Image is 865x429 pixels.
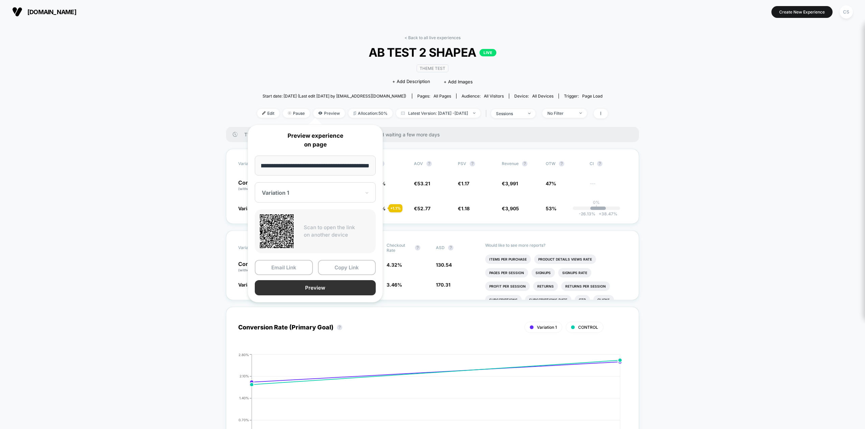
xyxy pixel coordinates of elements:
button: [DOMAIN_NAME] [10,6,78,17]
div: + 1.1 % [389,204,402,212]
span: Variation [238,243,275,253]
span: Theme Test [417,64,448,72]
img: end [528,113,530,114]
span: Preview [313,109,345,118]
a: < Back to all live experiences [404,35,461,40]
span: PSV [458,161,466,166]
span: [DOMAIN_NAME] [27,8,76,16]
span: OTW [546,161,583,166]
img: edit [262,111,266,115]
div: Trigger: [564,93,602,99]
span: € [414,206,430,211]
li: Signups [532,268,555,277]
span: CONTROL [578,325,598,330]
li: Ctr [575,295,590,304]
span: 130.54 [436,262,452,268]
span: Pause [283,109,310,118]
p: Preview experience on page [255,132,376,149]
tspan: 0.70% [239,418,249,422]
span: Variation [238,161,275,166]
button: Preview [255,280,376,295]
p: 0% [593,200,600,205]
span: 1.18 [461,206,470,211]
span: Allocation: 50% [348,109,393,118]
span: € [502,206,519,211]
span: (without changes) [238,187,269,191]
span: Page Load [582,93,602,99]
p: Scan to open the link on another device [304,224,371,239]
span: 53.21 [417,181,430,186]
li: Product Details Views Rate [534,254,596,264]
span: 4.32 % [387,262,402,268]
span: 3,905 [505,206,519,211]
li: Returns Per Session [561,281,610,291]
span: € [458,206,470,211]
span: 1.17 [461,181,469,186]
p: Control [238,180,275,191]
span: all pages [434,93,451,99]
span: Edit [257,109,279,118]
span: Variation 1 [537,325,557,330]
span: CI [590,161,627,166]
span: There are still no statistically significant results. We recommend waiting a few more days [244,132,625,137]
li: Returns [533,281,558,291]
p: | [596,205,597,210]
span: -26.13 % [579,211,595,216]
p: Would like to see more reports? [485,243,627,248]
span: Device: [509,93,559,99]
span: € [502,181,518,186]
span: € [458,181,469,186]
li: Pages Per Session [485,268,528,277]
span: + Add Images [444,79,473,84]
span: 3,991 [505,181,518,186]
span: 52.77 [417,206,430,211]
span: 3.46 % [387,282,402,288]
span: Checkout Rate [387,243,412,253]
span: AOV [414,161,423,166]
img: end [473,112,475,114]
tspan: 2.80% [239,352,249,356]
span: ASD [436,245,445,250]
span: --- [590,182,627,191]
button: ? [522,161,527,166]
span: 38.47 % [595,211,617,216]
div: Pages: [417,93,451,99]
span: + Add Description [392,78,430,85]
li: Clicks [593,295,614,304]
li: Subscriptions Rate [525,295,571,304]
span: € [414,181,430,186]
button: CS [838,5,855,19]
span: All Visitors [484,93,504,99]
button: ? [597,161,602,166]
button: ? [448,245,453,250]
div: No Filter [547,111,574,116]
span: Variation 1 [238,282,262,288]
span: 47% [546,181,556,186]
button: Create New Experience [771,6,833,18]
li: Subscriptions [485,295,522,304]
span: all devices [532,93,553,99]
span: Latest Version: [DATE] - [DATE] [396,109,480,118]
p: Control [238,261,281,273]
li: Signups Rate [558,268,591,277]
span: (without changes) [238,268,269,272]
button: ? [337,325,342,330]
div: CS [840,5,853,19]
span: AB TEST 2 SHAPEA [275,45,590,59]
span: 170.31 [436,282,450,288]
p: LIVE [479,49,496,56]
div: sessions [496,111,523,116]
button: ? [470,161,475,166]
tspan: 1.40% [239,396,249,400]
span: Variation 1 [238,206,262,211]
img: Visually logo [12,7,22,17]
img: end [288,111,291,115]
img: calendar [401,111,405,115]
button: ? [559,161,564,166]
div: Audience: [462,93,504,99]
img: rebalance [353,111,356,115]
img: end [579,112,582,114]
span: + [599,211,601,216]
tspan: 2.10% [240,374,249,378]
span: Revenue [502,161,519,166]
